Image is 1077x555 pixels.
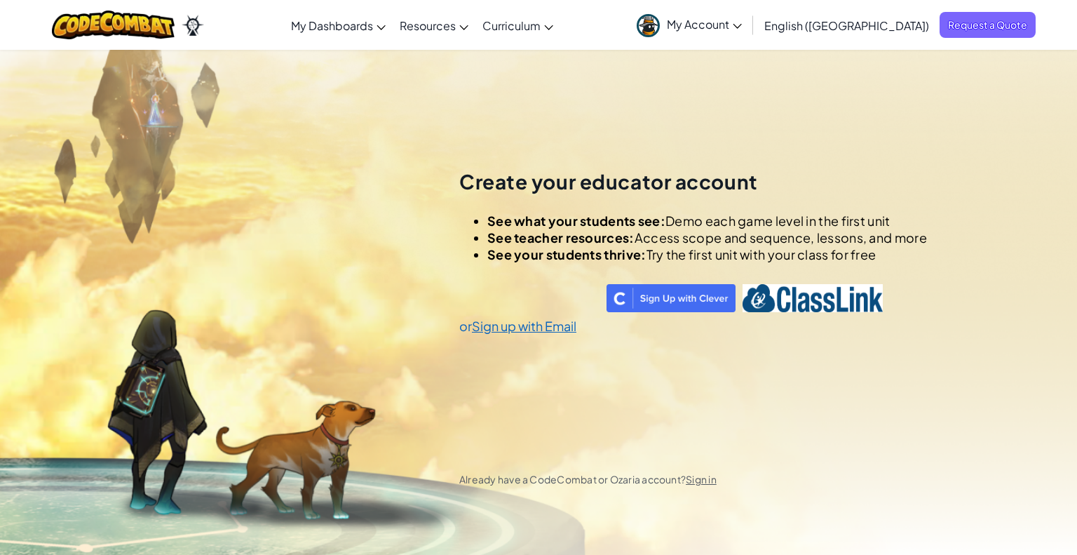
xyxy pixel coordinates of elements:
[686,473,717,486] a: Sign in
[743,284,883,312] img: classlink-logo-text.png
[487,246,646,262] span: See your students thrive:
[475,6,560,44] a: Curriculum
[646,246,876,262] span: Try the first unit with your class for free
[182,15,204,36] img: Ozaria
[940,12,1036,38] a: Request a Quote
[487,229,635,246] span: See teacher resources:
[764,18,929,33] span: English ([GEOGRAPHIC_DATA])
[637,14,660,37] img: avatar
[482,18,541,33] span: Curriculum
[459,473,717,486] span: Already have a CodeCombat or Ozaria account?
[400,18,456,33] span: Resources
[284,6,393,44] a: My Dashboards
[667,17,742,32] span: My Account
[393,6,475,44] a: Resources
[452,283,607,314] iframe: Sign in with Google Button
[635,229,927,246] span: Access scope and sequence, lessons, and more
[487,213,665,229] span: See what your students see:
[459,318,472,334] span: or
[757,6,936,44] a: English ([GEOGRAPHIC_DATA])
[630,3,749,47] a: My Account
[607,284,736,312] img: clever_sso_button@2x.png
[52,11,175,39] img: CodeCombat logo
[459,168,927,195] h2: Create your educator account
[665,213,890,229] span: Demo each game level in the first unit
[291,18,373,33] span: My Dashboards
[472,318,576,334] a: Sign up with Email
